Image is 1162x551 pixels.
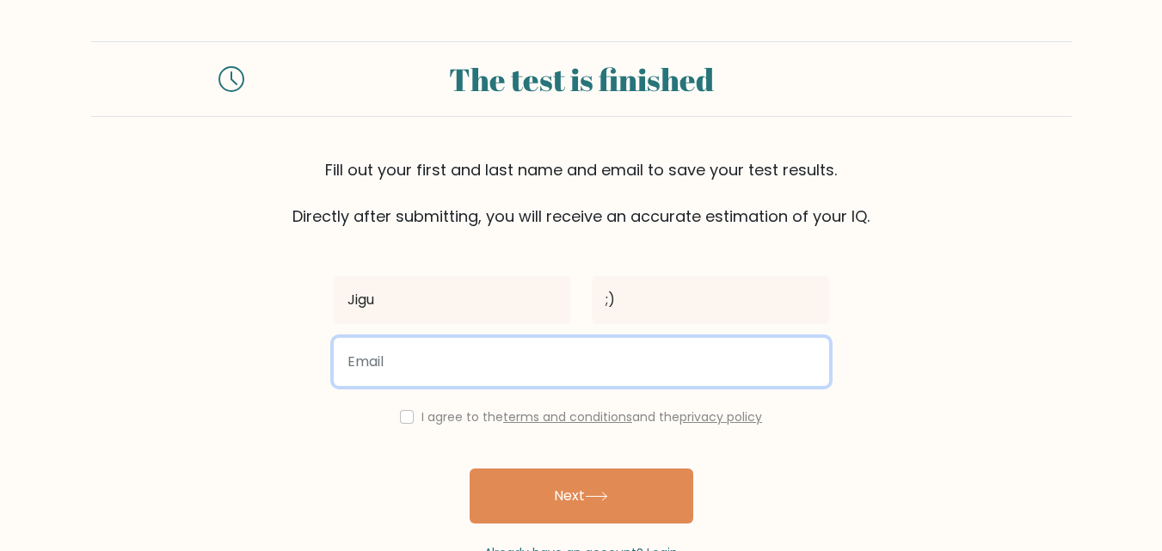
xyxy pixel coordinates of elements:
input: Last name [592,276,829,324]
div: Fill out your first and last name and email to save your test results. Directly after submitting,... [91,158,1072,228]
a: terms and conditions [503,408,632,425]
input: First name [334,276,571,324]
label: I agree to the and the [421,408,762,425]
button: Next [470,468,693,523]
a: privacy policy [679,408,762,425]
input: Email [334,338,829,386]
div: The test is finished [265,56,898,102]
